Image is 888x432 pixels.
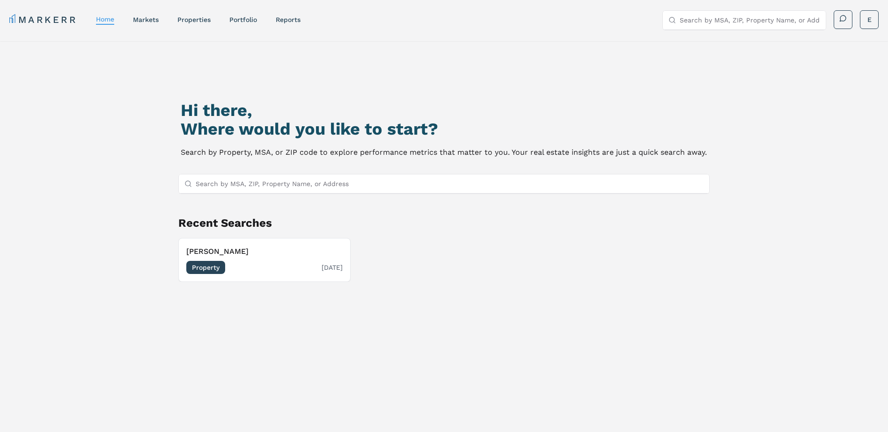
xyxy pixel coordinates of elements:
[186,246,343,257] h3: [PERSON_NAME]
[96,15,114,23] a: home
[196,174,704,193] input: Search by MSA, ZIP, Property Name, or Address
[276,16,301,23] a: reports
[181,146,707,159] p: Search by Property, MSA, or ZIP code to explore performance metrics that matter to you. Your real...
[177,16,211,23] a: properties
[178,216,710,230] h2: Recent Searches
[229,16,257,23] a: Portfolio
[181,101,707,120] h1: Hi there,
[867,15,872,24] span: E
[860,10,879,29] button: E
[680,11,820,29] input: Search by MSA, ZIP, Property Name, or Address
[186,261,225,274] span: Property
[9,13,77,26] a: MARKERR
[322,263,343,272] span: [DATE]
[133,16,159,23] a: markets
[181,120,707,138] h2: Where would you like to start?
[178,238,351,282] button: [PERSON_NAME]Property[DATE]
